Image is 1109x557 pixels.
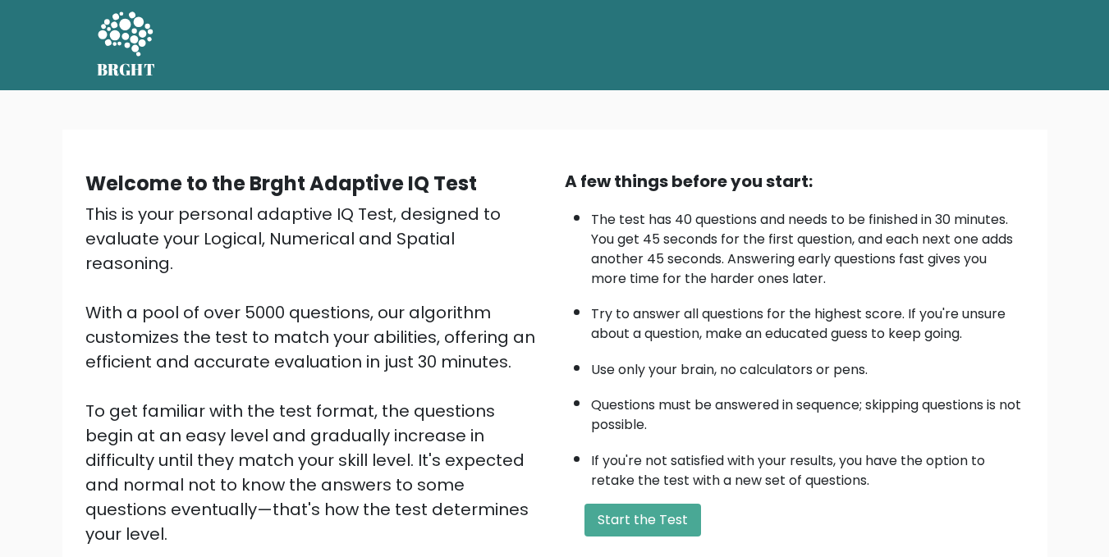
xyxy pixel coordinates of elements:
li: Questions must be answered in sequence; skipping questions is not possible. [591,387,1024,435]
h5: BRGHT [97,60,156,80]
li: Try to answer all questions for the highest score. If you're unsure about a question, make an edu... [591,296,1024,344]
li: Use only your brain, no calculators or pens. [591,352,1024,380]
button: Start the Test [584,504,701,536]
a: BRGHT [97,7,156,84]
li: The test has 40 questions and needs to be finished in 30 minutes. You get 45 seconds for the firs... [591,202,1024,289]
li: If you're not satisfied with your results, you have the option to retake the test with a new set ... [591,443,1024,491]
b: Welcome to the Brght Adaptive IQ Test [85,170,477,197]
div: A few things before you start: [565,169,1024,194]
